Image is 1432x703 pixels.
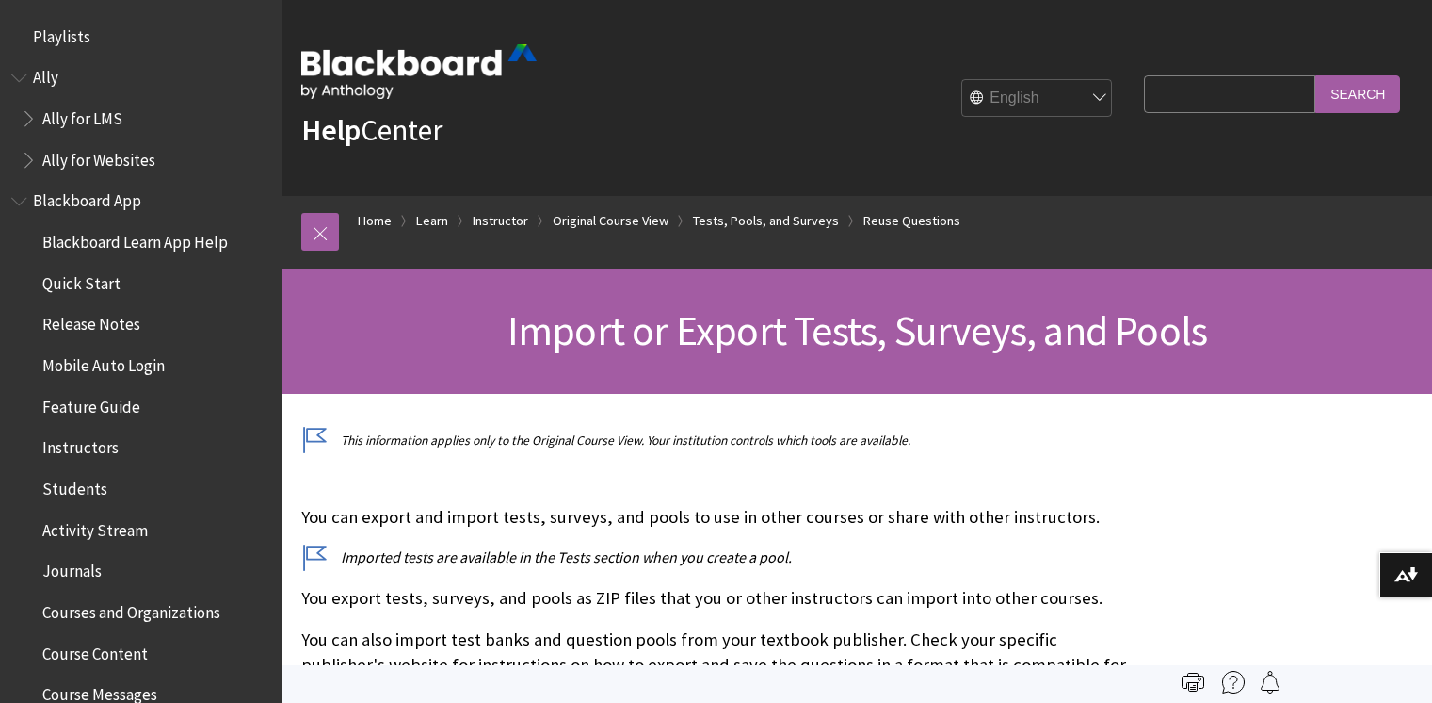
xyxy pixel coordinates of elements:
p: This information applies only to the Original Course View. Your institution controls which tools ... [301,432,1134,450]
span: Feature Guide [42,391,140,417]
a: Reuse Questions [863,209,960,233]
a: HelpCenter [301,111,442,149]
img: More help [1222,671,1245,694]
span: Ally for Websites [42,144,155,170]
span: Ally for LMS [42,103,122,128]
span: Instructors [42,433,119,458]
img: Follow this page [1259,671,1281,694]
span: Courses and Organizations [42,597,220,622]
span: Blackboard Learn App Help [42,226,228,252]
span: Mobile Auto Login [42,350,165,375]
strong: Help [301,111,361,149]
span: Blackboard App [33,186,141,211]
input: Search [1315,75,1400,112]
img: Blackboard by Anthology [301,44,537,99]
p: You can also import test banks and question pools from your textbook publisher. Check your specif... [301,628,1134,702]
a: Tests, Pools, and Surveys [693,209,839,233]
span: Playlists [33,21,90,46]
p: You export tests, surveys, and pools as ZIP files that you or other instructors can import into o... [301,586,1134,611]
select: Site Language Selector [962,80,1113,118]
span: Release Notes [42,309,140,335]
a: Learn [416,209,448,233]
p: Imported tests are available in the Tests section when you create a pool. [301,547,1134,567]
span: Course Content [42,638,148,663]
span: Journals [42,556,102,581]
span: Students [42,473,107,499]
a: Original Course View [553,209,668,233]
span: Quick Start [42,268,121,293]
nav: Book outline for Anthology Ally Help [11,62,271,176]
span: Activity Stream [42,515,148,540]
p: You can export and import tests, surveys, and pools to use in other courses or share with other i... [301,505,1134,530]
a: Home [358,209,392,233]
span: Ally [33,62,58,88]
img: Print [1182,671,1204,694]
nav: Book outline for Playlists [11,21,271,53]
span: Import or Export Tests, Surveys, and Pools [507,304,1207,356]
a: Instructor [473,209,528,233]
